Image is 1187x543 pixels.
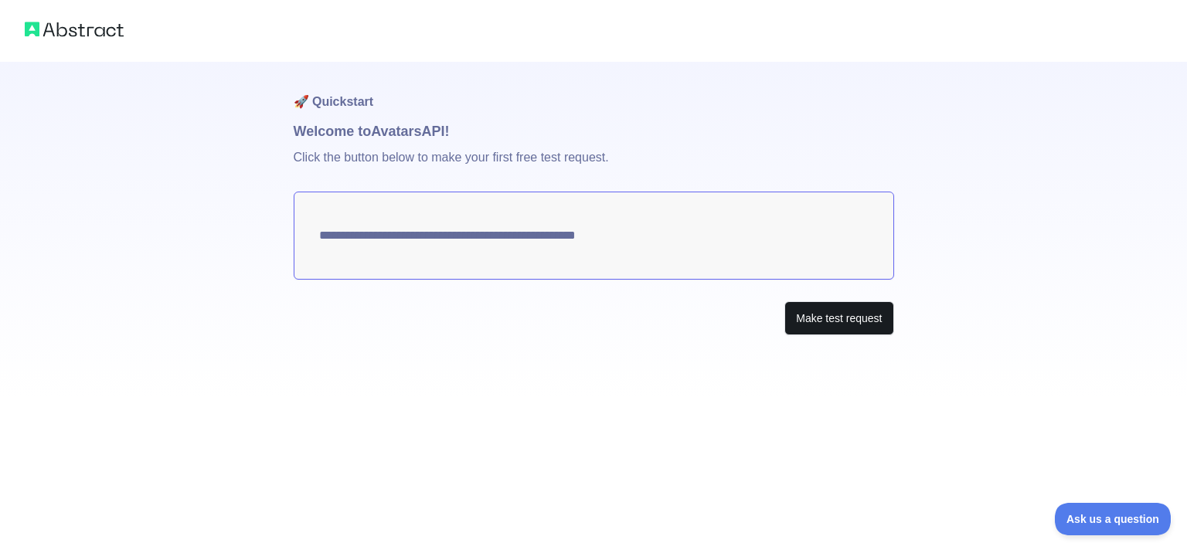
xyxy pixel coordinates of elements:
[1055,503,1172,535] iframe: Toggle Customer Support
[294,142,894,192] p: Click the button below to make your first free test request.
[294,62,894,120] h1: 🚀 Quickstart
[294,120,894,142] h1: Welcome to Avatars API!
[784,301,893,336] button: Make test request
[25,19,124,40] img: Abstract logo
